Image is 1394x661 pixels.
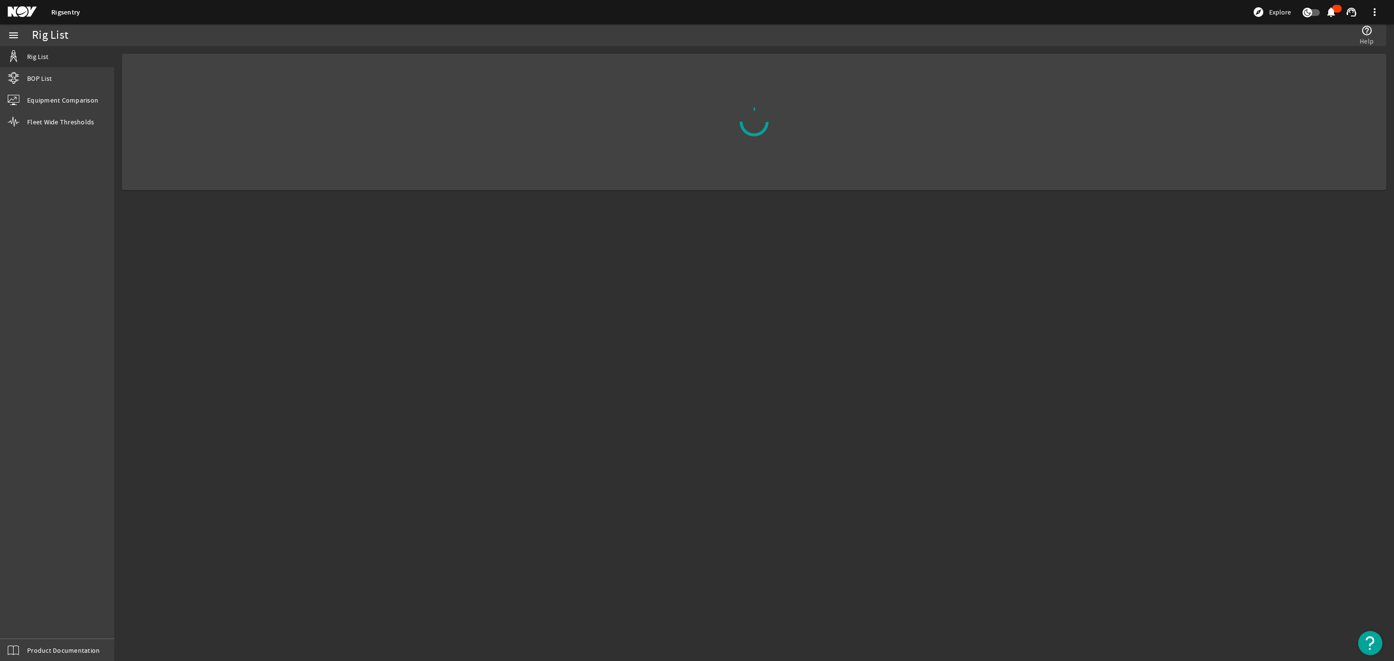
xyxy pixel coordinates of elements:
button: Explore [1249,4,1295,20]
div: Rig List [32,30,68,40]
span: Help [1360,36,1374,46]
span: Explore [1269,7,1291,17]
mat-icon: support_agent [1346,6,1357,18]
mat-icon: notifications [1325,6,1337,18]
span: Rig List [27,52,48,61]
span: Product Documentation [27,646,100,655]
button: more_vert [1363,0,1386,24]
button: Open Resource Center [1358,631,1382,655]
a: Rigsentry [51,8,80,17]
mat-icon: explore [1253,6,1264,18]
span: BOP List [27,74,52,83]
mat-icon: help_outline [1361,25,1373,36]
mat-icon: menu [8,30,19,41]
span: Equipment Comparison [27,95,98,105]
span: Fleet Wide Thresholds [27,117,94,127]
